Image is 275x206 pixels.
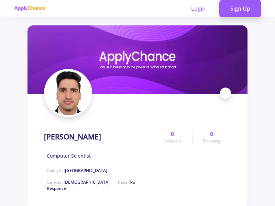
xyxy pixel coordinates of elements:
[210,130,213,138] span: 0
[47,179,110,185] span: Gender :
[46,71,90,115] img: Jalil Ahmad Rasolyavatar
[171,130,174,138] span: 0
[47,168,107,173] span: Living in :
[65,168,107,173] span: [GEOGRAPHIC_DATA]
[47,179,135,191] span: No Response
[192,130,231,144] a: 0Following
[163,138,181,144] span: Followers
[64,179,110,185] span: [DEMOGRAPHIC_DATA]
[27,25,247,94] img: Jalil Ahmad Rasolycover image
[47,179,135,191] span: Race :
[203,138,221,144] span: Following
[153,130,192,144] a: 0Followers
[44,133,101,141] h1: [PERSON_NAME]
[47,152,91,159] span: Computer Scientist
[14,6,46,11] img: applychance logo text only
